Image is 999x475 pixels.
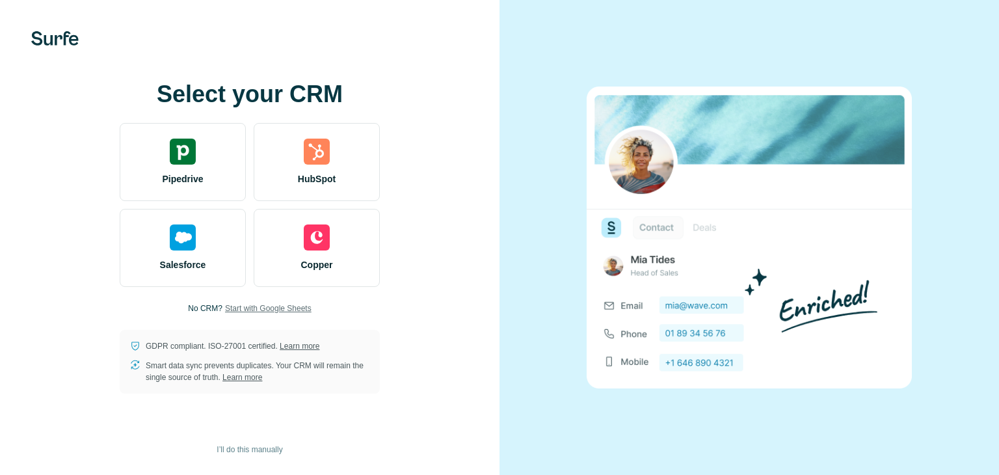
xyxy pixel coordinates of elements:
[587,87,912,388] img: none image
[170,139,196,165] img: pipedrive's logo
[304,224,330,251] img: copper's logo
[298,172,336,185] span: HubSpot
[207,440,291,459] button: I’ll do this manually
[120,81,380,107] h1: Select your CRM
[170,224,196,251] img: salesforce's logo
[225,303,312,314] button: Start with Google Sheets
[31,31,79,46] img: Surfe's logo
[301,258,333,271] span: Copper
[188,303,222,314] p: No CRM?
[146,340,319,352] p: GDPR compliant. ISO-27001 certified.
[217,444,282,455] span: I’ll do this manually
[222,373,262,382] a: Learn more
[160,258,206,271] span: Salesforce
[162,172,203,185] span: Pipedrive
[280,342,319,351] a: Learn more
[304,139,330,165] img: hubspot's logo
[146,360,369,383] p: Smart data sync prevents duplicates. Your CRM will remain the single source of truth.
